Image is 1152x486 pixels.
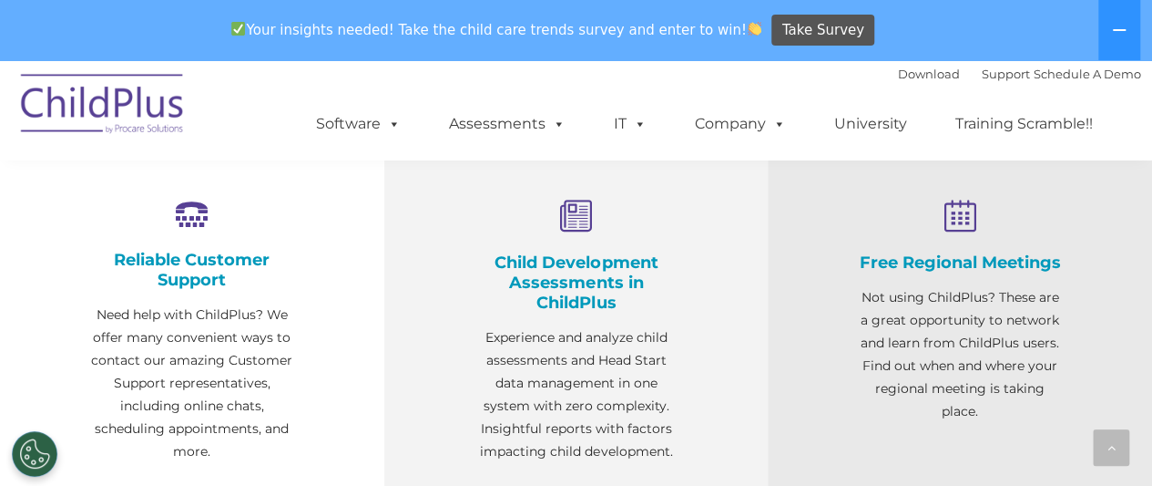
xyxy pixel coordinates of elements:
[475,253,678,313] h4: Child Development Assessments in ChildPlus
[253,120,309,134] span: Last name
[898,67,960,81] a: Download
[982,67,1030,81] a: Support
[859,286,1061,423] p: Not using ChildPlus? These are a great opportunity to network and learn from ChildPlus users. Fin...
[677,106,804,142] a: Company
[748,22,761,36] img: 👏
[475,326,678,463] p: Experience and analyze child assessments and Head Start data management in one system with zero c...
[91,250,293,290] h4: Reliable Customer Support
[298,106,419,142] a: Software
[898,67,1141,81] font: |
[224,12,770,47] span: Your insights needed! Take the child care trends survey and enter to win!
[1034,67,1141,81] a: Schedule A Demo
[937,106,1111,142] a: Training Scramble!!
[12,61,194,152] img: ChildPlus by Procare Solutions
[431,106,584,142] a: Assessments
[859,253,1061,273] h4: Free Regional Meetings
[782,15,864,47] span: Take Survey
[253,195,331,209] span: Phone number
[91,304,293,463] p: Need help with ChildPlus? We offer many convenient ways to contact our amazing Customer Support r...
[816,106,925,142] a: University
[596,106,665,142] a: IT
[771,15,874,47] a: Take Survey
[12,431,57,477] button: Cookies Settings
[231,22,245,36] img: ✅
